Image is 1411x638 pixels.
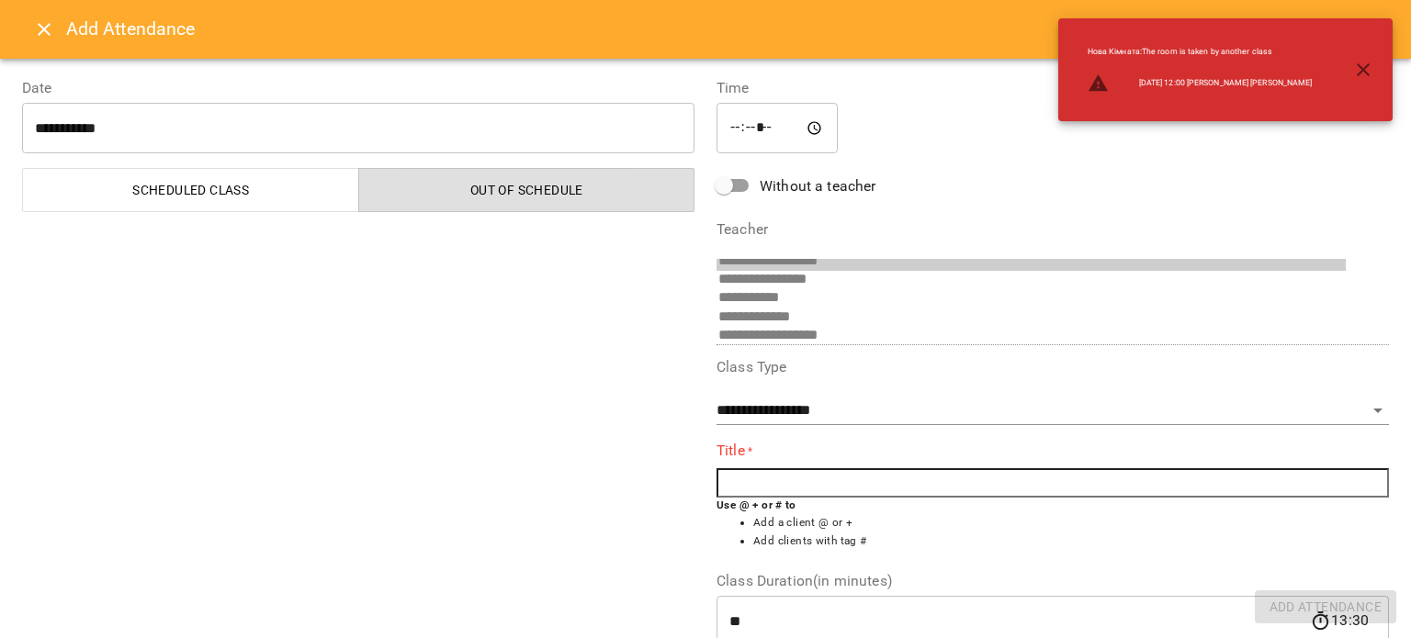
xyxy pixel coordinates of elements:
[760,175,876,197] span: Without a teacher
[753,532,1389,551] li: Add clients with tag #
[22,168,359,212] button: Scheduled class
[717,222,1389,237] label: Teacher
[717,574,1389,588] label: Class Duration(in minutes)
[753,514,1389,532] li: Add a client @ or +
[717,440,1389,461] label: Title
[34,179,348,201] span: Scheduled class
[1073,65,1327,102] li: [DATE] 12:00 [PERSON_NAME] [PERSON_NAME]
[1073,39,1327,65] li: Нова Кімната : The room is taken by another class
[66,15,1389,43] h6: Add Attendance
[358,168,695,212] button: Out of Schedule
[370,179,684,201] span: Out of Schedule
[717,81,1389,95] label: Time
[717,498,796,511] b: Use @ + or # to
[717,360,1389,375] label: Class Type
[22,81,694,95] label: Date
[22,7,66,51] button: Close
